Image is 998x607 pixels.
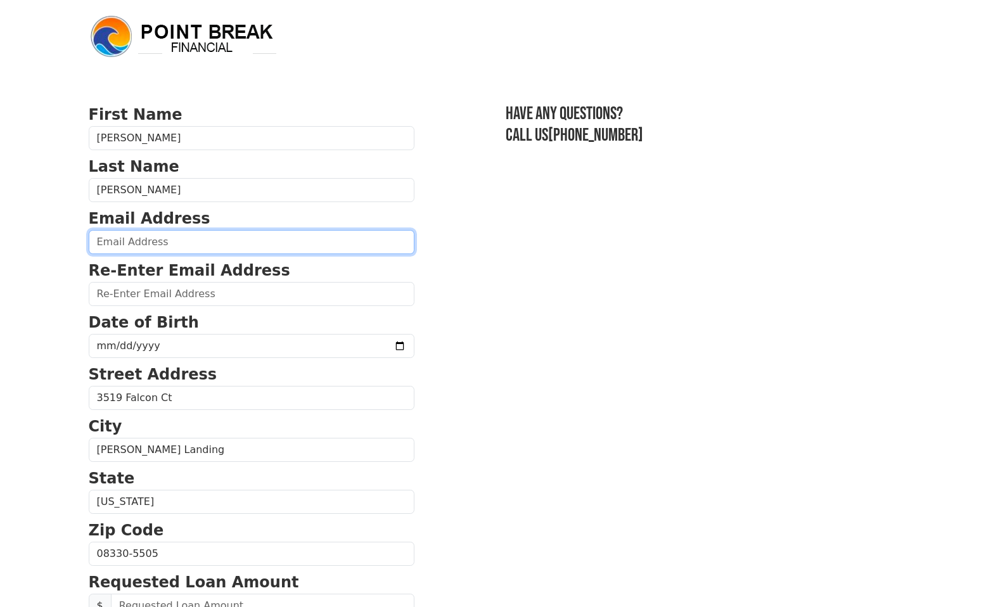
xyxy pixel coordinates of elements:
[506,125,910,146] h3: Call us
[89,418,122,435] strong: City
[89,470,135,487] strong: State
[89,230,414,254] input: Email Address
[89,521,164,539] strong: Zip Code
[89,158,179,176] strong: Last Name
[89,314,199,331] strong: Date of Birth
[548,125,643,146] a: [PHONE_NUMBER]
[89,14,279,60] img: logo.png
[89,126,414,150] input: First Name
[89,386,414,410] input: Street Address
[89,573,299,591] strong: Requested Loan Amount
[89,178,414,202] input: Last Name
[89,210,210,227] strong: Email Address
[89,262,290,279] strong: Re-Enter Email Address
[89,282,414,306] input: Re-Enter Email Address
[506,103,910,125] h3: Have any questions?
[89,542,414,566] input: Zip Code
[89,366,217,383] strong: Street Address
[89,106,182,124] strong: First Name
[89,438,414,462] input: City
